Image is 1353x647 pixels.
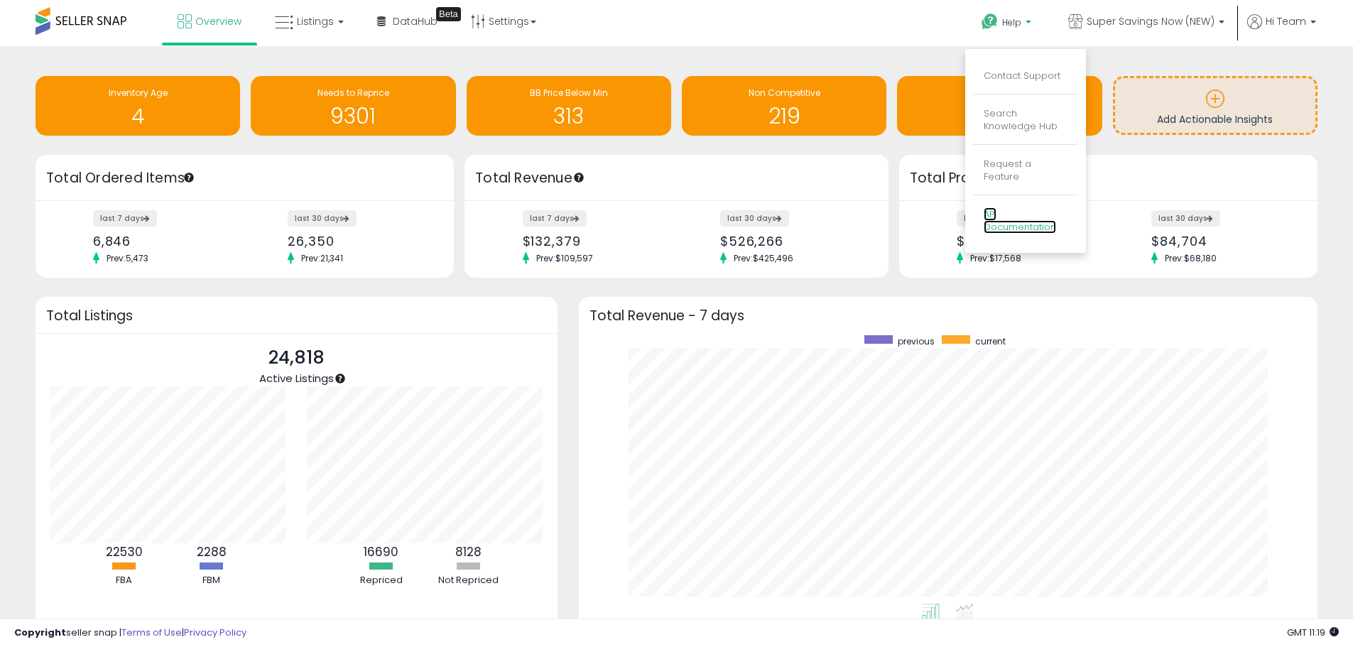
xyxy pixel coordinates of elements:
b: 2288 [197,543,227,560]
div: FBA [82,574,167,587]
a: Needs to Reprice 9301 [251,76,455,136]
span: Needs to Reprice [317,87,389,99]
a: Add Actionable Insights [1115,78,1315,133]
span: DataHub [393,14,438,28]
a: Selling @ Max 95 [897,76,1102,136]
span: Prev: $425,496 [727,252,800,264]
h3: Total Ordered Items [46,168,443,188]
span: Add Actionable Insights [1157,112,1273,126]
span: 2025-09-9 11:19 GMT [1287,626,1339,639]
span: Prev: 21,341 [294,252,350,264]
strong: Copyright [14,626,66,639]
b: 8128 [455,543,482,560]
div: Repriced [339,574,424,587]
div: Tooltip anchor [572,171,585,184]
div: 6,846 [93,234,234,249]
span: Active Listings [259,371,334,386]
h1: 219 [689,104,879,128]
h1: 9301 [258,104,448,128]
div: Tooltip anchor [183,171,195,184]
a: BB Price Below Min 313 [467,76,671,136]
a: Search Knowledge Hub [984,107,1058,134]
label: last 30 days [1151,210,1220,227]
div: $132,379 [523,234,666,249]
span: Overview [195,14,241,28]
div: 26,350 [288,234,429,249]
h3: Total Listings [46,310,547,321]
span: Inventory Age [109,87,168,99]
a: Hi Team [1247,14,1316,46]
div: $526,266 [720,234,864,249]
b: 16690 [364,543,398,560]
div: $84,704 [1151,234,1293,249]
label: last 7 days [523,210,587,227]
a: Inventory Age 4 [36,76,240,136]
span: Prev: 5,473 [99,252,156,264]
span: current [975,335,1006,347]
a: API Documentation [984,207,1056,234]
span: Super Savings Now (NEW) [1087,14,1215,28]
label: last 7 days [93,210,157,227]
span: Non Competitive [749,87,820,99]
a: Terms of Use [121,626,182,639]
i: Get Help [981,13,999,31]
span: BB Price Below Min [530,87,608,99]
a: Privacy Policy [184,626,246,639]
h1: 95 [904,104,1094,128]
span: previous [898,335,935,347]
div: Not Repriced [426,574,511,587]
h1: 4 [43,104,233,128]
a: Request a Feature [984,157,1031,184]
h3: Total Revenue [475,168,878,188]
span: Prev: $68,180 [1158,252,1224,264]
div: $21,653 [957,234,1098,249]
a: Help [970,2,1045,46]
span: Prev: $17,568 [963,252,1028,264]
h3: Total Revenue - 7 days [589,310,1307,321]
a: Non Competitive 219 [682,76,886,136]
b: 22530 [106,543,143,560]
div: FBM [169,574,254,587]
label: last 30 days [288,210,357,227]
a: Contact Support [984,69,1060,82]
span: Listings [297,14,334,28]
label: last 7 days [957,210,1021,227]
div: Tooltip anchor [436,7,461,21]
span: Help [1002,16,1021,28]
label: last 30 days [720,210,789,227]
div: Tooltip anchor [334,372,347,385]
h3: Total Profit [910,168,1307,188]
span: Prev: $109,597 [529,252,600,264]
span: Hi Team [1266,14,1306,28]
h1: 313 [474,104,664,128]
div: seller snap | | [14,626,246,640]
p: 24,818 [259,344,334,371]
